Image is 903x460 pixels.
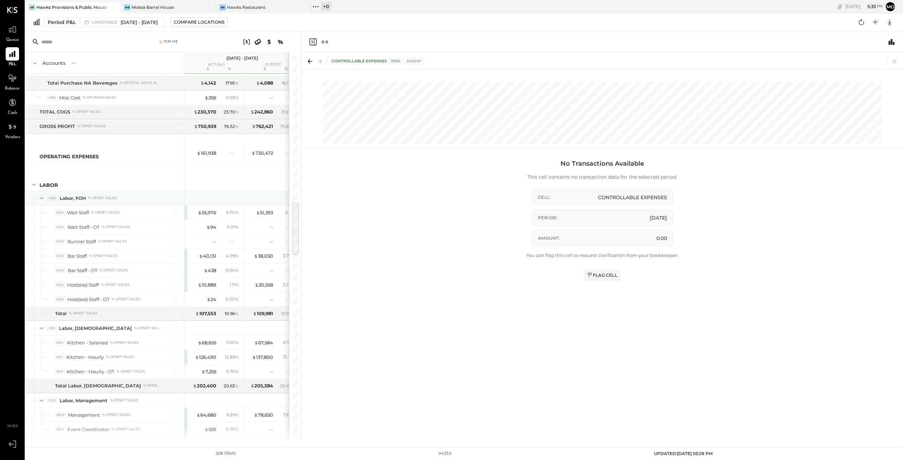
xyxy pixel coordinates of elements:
div: 23.63 [281,109,296,115]
div: % of NET SALES [102,412,131,417]
div: % of NET SALES [99,268,128,273]
div: % of NET SALES [111,297,140,302]
span: % [235,311,239,316]
div: % of NET SALES [77,124,106,129]
div: Moksa Barrel House [132,4,174,10]
div: % of NET SALES [69,311,97,316]
span: Queue [6,37,19,43]
div: Total [55,310,67,317]
span: $ [198,210,202,215]
div: OPERATING EXPENSES [40,153,99,160]
span: $ [255,282,259,288]
div: Event Coordinator [67,426,109,433]
div: -- [213,238,216,245]
div: % of NET SALES [126,441,154,446]
div: HP [29,4,35,11]
div: 6250 [55,224,65,230]
span: % [235,339,239,345]
span: % [235,224,239,229]
div: 10.94 [281,311,296,317]
div: 7.82 [283,412,296,418]
span: % [235,383,239,388]
div: 6550 [55,296,65,302]
p: This cell contains no transaction data for the selected period. [527,174,677,181]
div: Flag Cell [587,272,617,278]
div: 137,800 [252,354,273,361]
div: % of NET SALES [88,196,117,201]
div: 6100 [55,340,65,346]
div: 51,393 [256,209,273,216]
div: 20.63 [224,383,239,389]
div: % of NET SALES [106,355,134,360]
div: 6875 [55,427,65,433]
span: Cash [8,110,17,116]
div: -- [269,368,273,375]
div: 6.64 [226,441,239,447]
div: % of NET SALES [98,239,127,244]
span: UPDATED: [DATE] 05:29 PM [654,451,713,456]
div: 4,088 [256,80,273,86]
div: 6.72 [283,339,296,346]
span: [DATE] - [DATE] [121,19,158,26]
span: % [235,354,239,360]
div: % of NET SALES [116,369,145,374]
div: 17.95 [225,80,239,86]
span: $ [193,383,197,388]
div: 55,976 [198,209,216,216]
div: 65,206 [197,440,216,447]
div: Bar Staff - OT [68,267,97,274]
span: $ [207,296,211,302]
h3: No Transactions Available [527,156,677,171]
div: actuals [184,63,237,66]
span: $ [205,427,208,432]
span: $ [199,253,203,259]
div: 16.99 [282,80,296,86]
span: % [235,209,239,215]
div: 64,680 [196,412,216,418]
div: 5210 [47,325,57,331]
div: % of NET SALES [110,398,138,403]
div: Labor, [DEMOGRAPHIC_DATA] [59,325,132,332]
p: [DATE] - [DATE] [226,56,258,61]
span: $ [200,80,204,86]
a: Vendors [0,120,24,141]
span: $ [206,224,210,230]
span: % [235,368,239,374]
div: budget [241,63,294,66]
div: Management [68,412,100,418]
div: Runner Staff [67,238,96,245]
span: $ [252,123,256,129]
span: $ [197,441,201,446]
div: 4,142 [200,80,216,86]
div: 12.89 [225,354,239,360]
div: Kitchen - Salaried [67,339,108,346]
span: $ [250,383,254,388]
p: You can flag this cell to request clarification from your bookkeeper. [526,252,679,258]
div: -- [269,296,273,303]
div: 438 [204,267,216,274]
button: mo [885,1,896,12]
div: % [218,66,241,72]
div: Wait Staff [67,209,89,216]
span: % [235,426,239,432]
div: 7000 [388,59,403,64]
span: $ [253,311,257,316]
span: $ [254,340,258,345]
div: Wait Staff - OT [67,224,99,231]
div: 6450 [55,268,66,274]
span: $ [254,253,258,259]
div: % of NET SALES [89,253,117,258]
div: -- [286,267,296,273]
div: 24 [207,296,216,303]
button: Expand panel (e) [321,38,329,46]
a: P&L [0,47,24,68]
span: Cell: [538,194,551,200]
span: % [235,441,239,446]
div: -- [269,94,273,101]
div: -- [269,238,273,245]
span: $ [254,441,257,446]
div: 10.96 [225,311,239,317]
div: 6525 [55,282,65,288]
div: % of NET SALES [110,340,139,345]
div: 1.11 [230,282,239,288]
